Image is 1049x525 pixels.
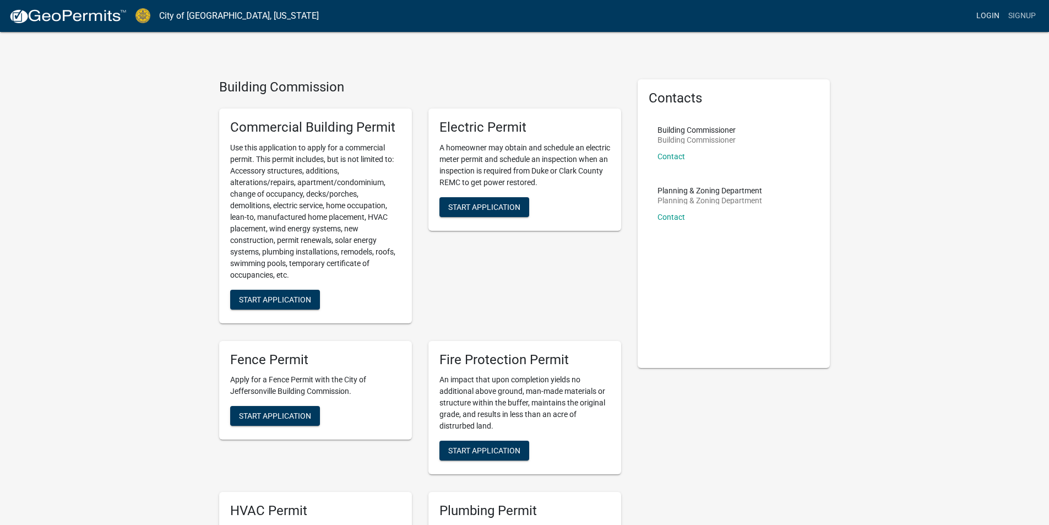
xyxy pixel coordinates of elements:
span: Start Application [239,412,311,420]
a: Contact [657,152,685,161]
h5: Contacts [649,90,819,106]
a: City of [GEOGRAPHIC_DATA], [US_STATE] [159,7,319,25]
p: Planning & Zoning Department [657,197,762,204]
button: Start Application [230,290,320,310]
p: Building Commissioner [657,136,736,144]
a: Signup [1004,6,1040,26]
a: Contact [657,213,685,221]
h5: HVAC Permit [230,503,401,519]
a: Login [972,6,1004,26]
p: Use this application to apply for a commercial permit. This permit includes, but is not limited t... [230,142,401,281]
p: Apply for a Fence Permit with the City of Jeffersonville Building Commission. [230,374,401,397]
button: Start Application [439,441,529,461]
p: Building Commissioner [657,126,736,134]
p: An impact that upon completion yields no additional above ground, man-made materials or structure... [439,374,610,432]
h5: Electric Permit [439,120,610,136]
span: Start Application [239,295,311,304]
span: Start Application [448,202,520,211]
h5: Fire Protection Permit [439,352,610,368]
p: A homeowner may obtain and schedule an electric meter permit and schedule an inspection when an i... [439,142,610,188]
span: Start Application [448,446,520,455]
h4: Building Commission [219,79,621,95]
p: Planning & Zoning Department [657,187,762,194]
h5: Fence Permit [230,352,401,368]
button: Start Application [439,197,529,217]
h5: Plumbing Permit [439,503,610,519]
h5: Commercial Building Permit [230,120,401,136]
img: City of Jeffersonville, Indiana [135,8,150,23]
button: Start Application [230,406,320,426]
